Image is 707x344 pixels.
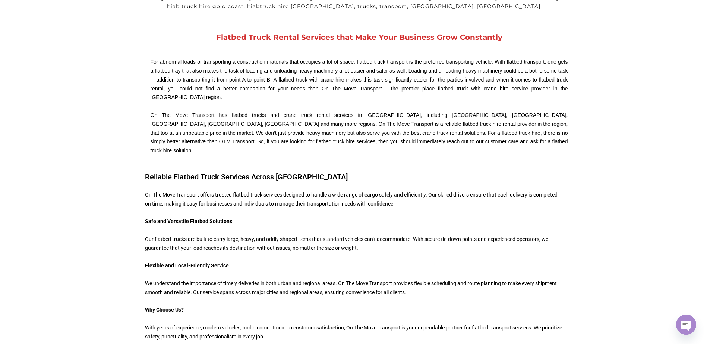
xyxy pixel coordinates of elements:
[151,58,568,102] p: For abnormal loads or transporting a construction materials that occupies a lot of space, flatbed...
[145,307,184,313] strong: Why Choose Us?
[145,172,348,181] strong: Reliable Flatbed Truck Services Across [GEOGRAPHIC_DATA]
[145,262,229,268] strong: Flexible and Local-Friendly Service
[145,324,562,341] p: With years of experience, modern vehicles, and a commitment to customer satisfaction, On The Move...
[145,182,562,208] p: On The Move Transport offers trusted flatbed truck services designed to handle a wide range of ca...
[145,235,562,253] p: Our flatbed trucks are built to carry large, heavy, and oddly shaped items that standard vehicles...
[151,111,568,155] p: On The Move Transport has flatbed trucks and crane truck rental services in [GEOGRAPHIC_DATA], in...
[216,33,502,42] a: Flatbed Truck Rental Services that Make Your Business Grow Constantly
[145,279,562,297] p: We understand the importance of timely deliveries in both urban and regional areas. On The Move T...
[145,218,232,224] strong: Safe and Versatile Flatbed Solutions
